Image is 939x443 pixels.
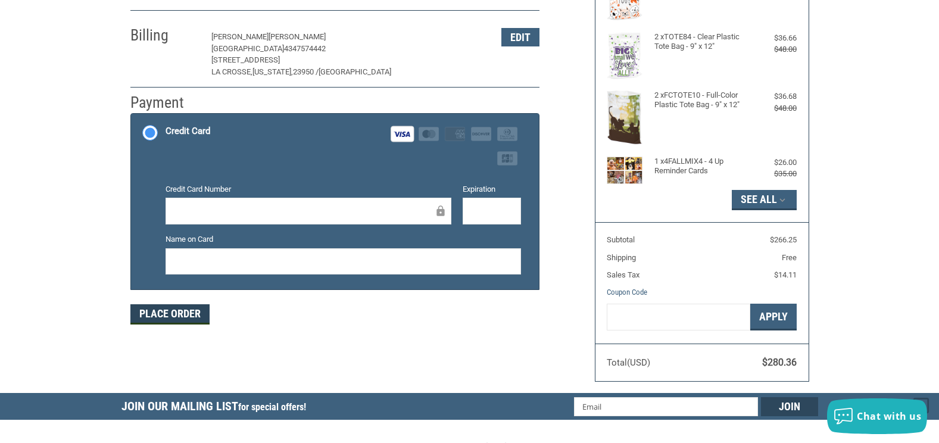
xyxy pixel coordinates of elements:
[238,401,306,413] span: for special offers!
[607,253,636,262] span: Shipping
[607,288,647,297] a: Coupon Code
[463,183,521,195] label: Expiration
[211,44,284,53] span: [GEOGRAPHIC_DATA]
[130,93,200,113] h2: Payment
[749,91,797,102] div: $36.68
[211,32,269,41] span: [PERSON_NAME]
[121,393,312,423] h5: Join Our Mailing List
[750,304,797,330] button: Apply
[770,235,797,244] span: $266.25
[782,253,797,262] span: Free
[749,157,797,169] div: $26.00
[166,183,451,195] label: Credit Card Number
[293,67,319,76] span: 23950 /
[827,398,927,434] button: Chat with us
[574,397,758,416] input: Email
[761,397,818,416] input: Join
[501,28,539,46] button: Edit
[607,357,650,368] span: Total (USD)
[749,102,797,114] div: $48.00
[654,157,747,176] h4: 1 x 4FALLMIX4 - 4 Up Reminder Cards
[749,32,797,44] div: $36.66
[607,304,750,330] input: Gift Certificate or Coupon Code
[749,168,797,180] div: $35.00
[211,67,252,76] span: La Crosse,
[762,357,797,368] span: $280.36
[252,67,293,76] span: [US_STATE],
[166,233,521,245] label: Name on Card
[607,235,635,244] span: Subtotal
[654,32,747,52] h4: 2 x TOTE84 - Clear Plastic Tote Bag - 9" x 12"
[857,410,921,423] span: Chat with us
[774,270,797,279] span: $14.11
[130,304,210,325] button: Place Order
[130,26,200,45] h2: Billing
[284,44,326,53] span: 4347574442
[269,32,326,41] span: [PERSON_NAME]
[211,55,280,64] span: [STREET_ADDRESS]
[749,43,797,55] div: $48.00
[732,190,797,210] button: See All
[166,121,210,141] div: Credit Card
[607,270,639,279] span: Sales Tax
[654,91,747,110] h4: 2 x FCTOTE10 - Full-Color Plastic Tote Bag - 9" x 12"
[319,67,391,76] span: [GEOGRAPHIC_DATA]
